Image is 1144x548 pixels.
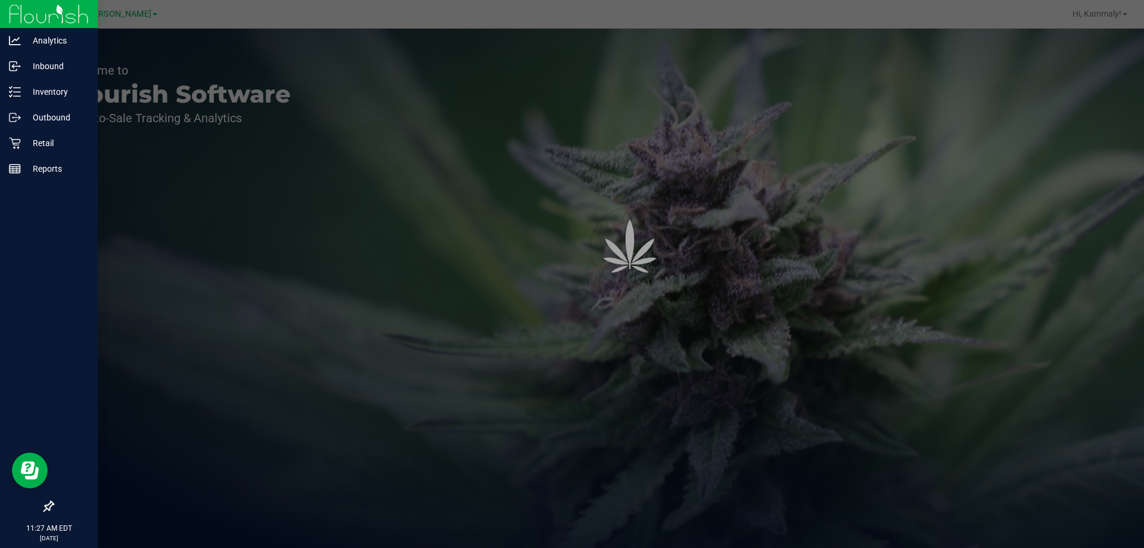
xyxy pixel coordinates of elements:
[9,112,21,123] inline-svg: Outbound
[21,162,92,176] p: Reports
[21,85,92,99] p: Inventory
[9,137,21,149] inline-svg: Retail
[21,110,92,125] p: Outbound
[9,60,21,72] inline-svg: Inbound
[9,163,21,175] inline-svg: Reports
[21,33,92,48] p: Analytics
[12,453,48,488] iframe: Resource center
[9,35,21,47] inline-svg: Analytics
[21,136,92,150] p: Retail
[5,523,92,534] p: 11:27 AM EDT
[21,59,92,73] p: Inbound
[9,86,21,98] inline-svg: Inventory
[5,534,92,543] p: [DATE]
